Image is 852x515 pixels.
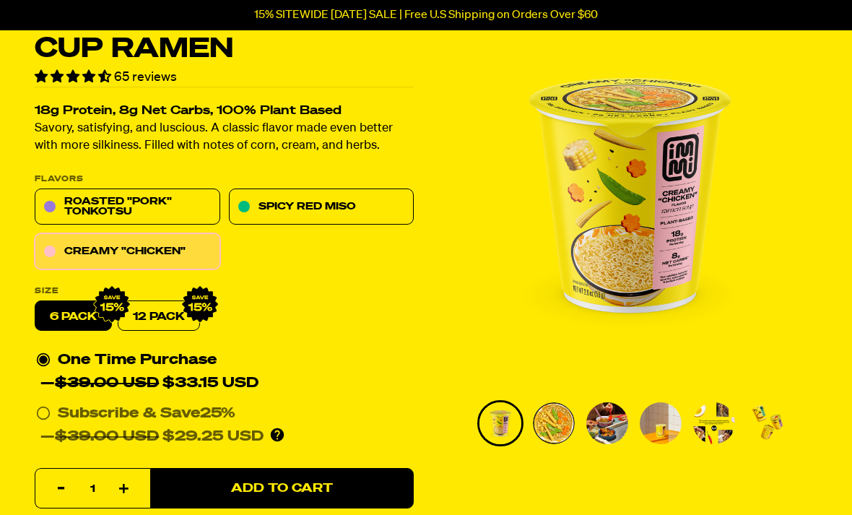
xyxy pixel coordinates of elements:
[443,8,817,383] div: PDP main carousel
[93,286,131,324] img: IMG_9632.png
[638,400,684,446] li: Go to slide 4
[479,402,521,444] img: Creamy "Chicken" Cup Ramen
[118,301,200,332] a: 12 Pack
[36,349,412,395] div: One Time Purchase
[531,400,577,446] li: Go to slide 2
[150,469,414,509] button: Add to Cart
[231,482,333,495] span: Add to Cart
[691,400,737,446] li: Go to slide 5
[443,400,817,446] div: PDP main carousel thumbnails
[744,400,791,446] li: Go to slide 6
[640,402,682,444] img: Creamy "Chicken" Cup Ramen
[229,189,414,225] a: Spicy Red Miso
[35,121,414,155] p: Savory, satisfying, and luscious. A classic flavor made even better with more silkiness. Filled w...
[586,402,628,444] img: Creamy "Chicken" Cup Ramen
[35,287,414,295] label: Size
[55,430,159,444] del: $39.00 USD
[443,8,817,383] img: Creamy "Chicken" Cup Ramen
[114,71,177,84] span: 65 reviews
[443,8,817,383] li: 1 of 6
[35,176,414,183] p: Flavors
[35,8,414,63] h1: Creamy "Chicken" Cup Ramen
[40,372,258,395] div: — $33.15 USD
[35,71,114,84] span: 4.71 stars
[7,449,136,508] iframe: Marketing Popup
[35,301,112,332] label: 6 pack
[58,402,235,425] div: Subscribe & Save
[693,402,735,444] img: Creamy "Chicken" Cup Ramen
[181,286,219,324] img: IMG_9632.png
[254,9,598,22] p: 15% SITEWIDE [DATE] SALE | Free U.S Shipping on Orders Over $60
[533,402,575,444] img: Creamy "Chicken" Cup Ramen
[35,105,414,118] h2: 18g Protein, 8g Net Carbs, 100% Plant Based
[55,376,159,391] del: $39.00 USD
[35,189,220,225] a: Roasted "Pork" Tonkotsu
[584,400,630,446] li: Go to slide 3
[40,425,264,449] div: — $29.25 USD
[747,402,788,444] img: Creamy "Chicken" Cup Ramen
[200,407,235,421] span: 25%
[35,234,220,270] a: Creamy "Chicken"
[477,400,523,446] li: Go to slide 1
